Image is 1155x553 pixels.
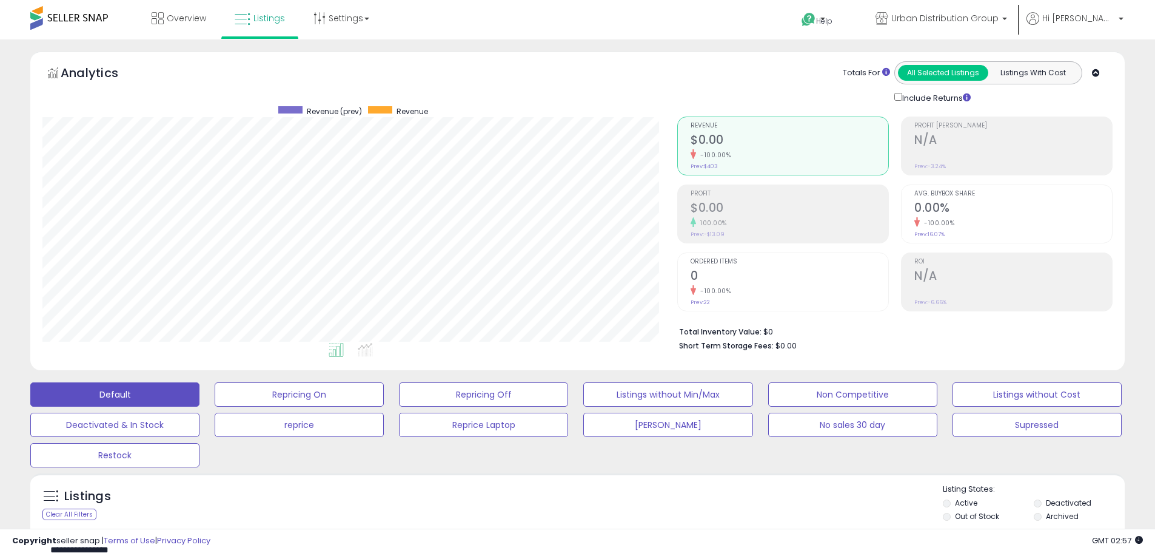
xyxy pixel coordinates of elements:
[399,413,568,437] button: Reprice Laptop
[691,133,888,149] h2: $0.00
[914,191,1112,197] span: Avg. Buybox Share
[988,65,1078,81] button: Listings With Cost
[583,382,752,407] button: Listings without Min/Max
[691,191,888,197] span: Profit
[1046,498,1091,508] label: Deactivated
[157,535,210,546] a: Privacy Policy
[696,287,731,296] small: -100.00%
[955,511,999,521] label: Out of Stock
[691,259,888,265] span: Ordered Items
[1026,12,1123,39] a: Hi [PERSON_NAME]
[914,259,1112,265] span: ROI
[1042,12,1115,24] span: Hi [PERSON_NAME]
[914,133,1112,149] h2: N/A
[775,340,797,351] span: $0.00
[12,535,56,546] strong: Copyright
[691,123,888,129] span: Revenue
[914,299,946,306] small: Prev: -6.66%
[952,382,1122,407] button: Listings without Cost
[61,64,142,84] h5: Analytics
[42,509,96,520] div: Clear All Filters
[104,535,155,546] a: Terms of Use
[914,231,945,238] small: Prev: 16.07%
[691,163,718,170] small: Prev: $403
[399,382,568,407] button: Repricing Off
[914,269,1112,285] h2: N/A
[30,413,199,437] button: Deactivated & In Stock
[691,201,888,217] h2: $0.00
[679,327,762,337] b: Total Inventory Value:
[801,12,816,27] i: Get Help
[885,90,985,104] div: Include Returns
[696,151,731,160] small: -100.00%
[1046,511,1079,521] label: Archived
[792,3,856,39] a: Help
[952,413,1122,437] button: Supressed
[768,413,937,437] button: No sales 30 day
[891,12,999,24] span: Urban Distribution Group
[914,123,1112,129] span: Profit [PERSON_NAME]
[30,443,199,467] button: Restock
[914,201,1112,217] h2: 0.00%
[583,413,752,437] button: [PERSON_NAME]
[679,324,1103,338] li: $0
[215,382,384,407] button: Repricing On
[914,163,946,170] small: Prev: -3.24%
[943,484,1125,495] p: Listing States:
[843,67,890,79] div: Totals For
[696,219,727,228] small: 100.00%
[816,16,832,26] span: Help
[167,12,206,24] span: Overview
[679,341,774,351] b: Short Term Storage Fees:
[1092,535,1143,546] span: 2025-08-15 02:57 GMT
[64,488,111,505] h5: Listings
[768,382,937,407] button: Non Competitive
[397,106,428,117] span: Revenue
[955,498,977,508] label: Active
[691,299,710,306] small: Prev: 22
[30,382,199,407] button: Default
[307,106,362,117] span: Revenue (prev)
[215,413,384,437] button: reprice
[898,65,988,81] button: All Selected Listings
[920,219,954,228] small: -100.00%
[691,231,725,238] small: Prev: -$13.09
[253,12,285,24] span: Listings
[691,269,888,285] h2: 0
[12,535,210,547] div: seller snap | |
